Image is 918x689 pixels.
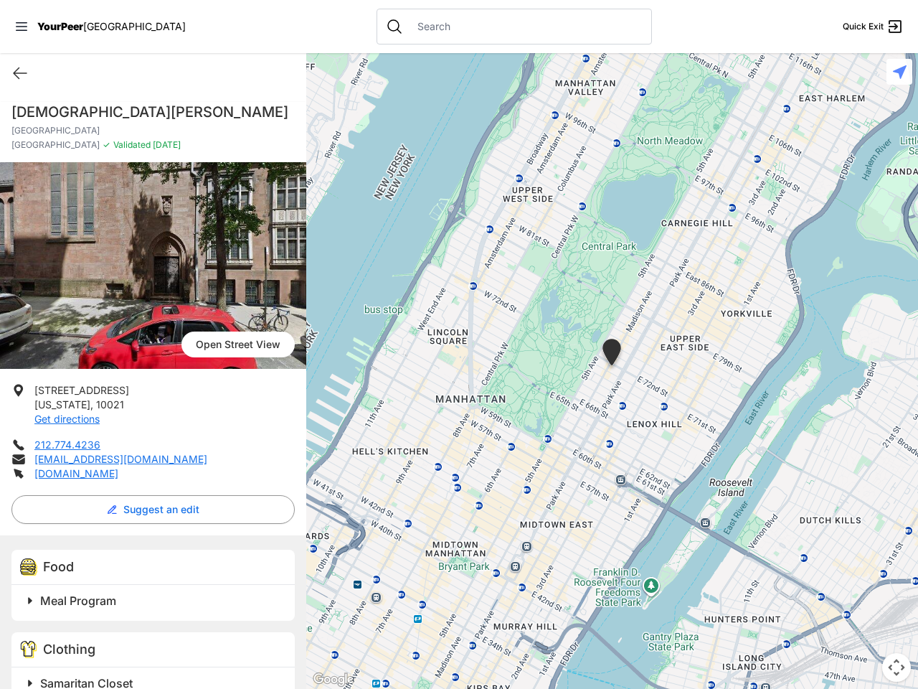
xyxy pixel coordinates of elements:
[843,18,904,35] a: Quick Exit
[34,453,207,465] a: [EMAIL_ADDRESS][DOMAIN_NAME]
[882,653,911,682] button: Map camera controls
[37,22,186,31] a: YourPeer[GEOGRAPHIC_DATA]
[96,398,124,411] span: 10021
[123,502,199,517] span: Suggest an edit
[310,670,357,689] a: Open this area in Google Maps (opens a new window)
[181,332,295,357] span: Open Street View
[34,398,90,411] span: [US_STATE]
[151,139,181,150] span: [DATE]
[34,467,118,479] a: [DOMAIN_NAME]
[600,339,624,371] div: Manhattan
[34,439,100,451] a: 212.774.4236
[11,102,295,122] h1: [DEMOGRAPHIC_DATA][PERSON_NAME]
[103,139,110,151] span: ✓
[34,384,129,396] span: [STREET_ADDRESS]
[40,594,116,608] span: Meal Program
[90,398,93,411] span: ,
[843,21,884,32] span: Quick Exit
[11,495,295,524] button: Suggest an edit
[11,139,100,151] span: [GEOGRAPHIC_DATA]
[310,670,357,689] img: Google
[34,413,100,425] a: Get directions
[113,139,151,150] span: Validated
[83,20,186,32] span: [GEOGRAPHIC_DATA]
[43,642,95,657] span: Clothing
[409,19,643,34] input: Search
[43,559,74,574] span: Food
[11,125,295,136] p: [GEOGRAPHIC_DATA]
[37,20,83,32] span: YourPeer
